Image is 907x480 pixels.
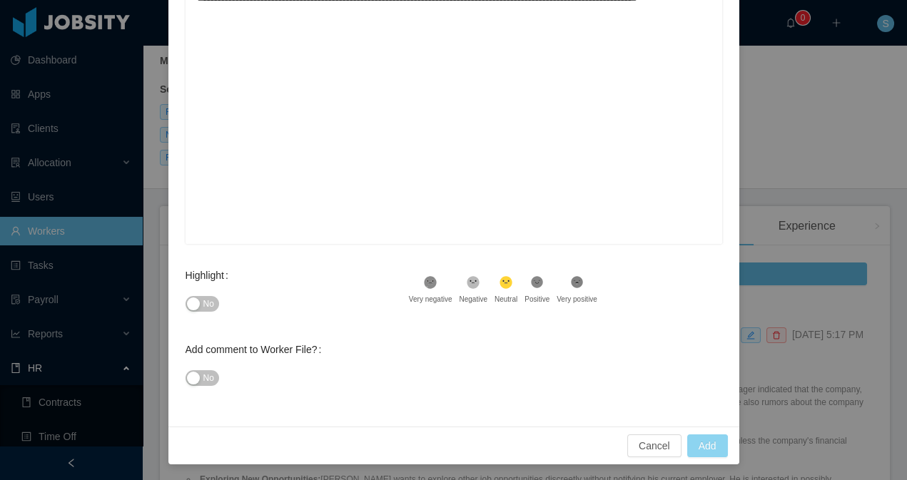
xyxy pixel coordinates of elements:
div: Very negative [409,294,452,305]
div: Negative [459,294,487,305]
span: No [203,297,214,311]
button: Cancel [627,434,681,457]
div: Very positive [557,294,597,305]
button: Highlight [186,296,219,312]
button: Add comment to Worker File? [186,370,219,386]
div: Neutral [495,294,517,305]
div: Positive [525,294,549,305]
span: No [203,371,214,385]
button: Add [687,434,728,457]
label: Add comment to Worker File? [186,344,328,355]
label: Highlight [186,270,234,281]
